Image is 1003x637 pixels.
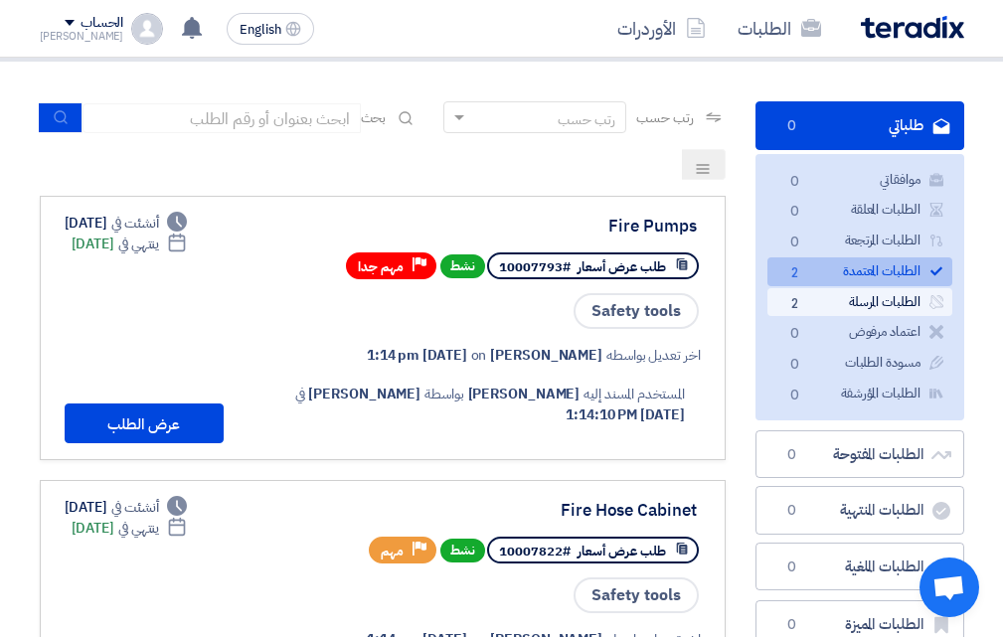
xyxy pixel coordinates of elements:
[767,380,952,408] a: الطلبات المؤرشفة
[767,318,952,347] a: اعتماد مرفوض
[578,257,666,276] span: طلب عرض أسعار
[471,345,487,366] span: on
[468,384,581,404] span: [PERSON_NAME]
[767,349,952,378] a: مسودة الطلبات
[783,202,807,223] span: 0
[584,384,684,404] span: المستخدم المسند إليه
[490,345,602,366] span: [PERSON_NAME]
[440,254,485,278] span: نشط
[755,543,964,591] a: الطلبات الملغية0
[367,345,467,366] span: [DATE] 1:14 pm
[780,501,804,521] span: 0
[81,15,123,32] div: الحساب
[299,502,697,520] div: Fire Hose Cabinet
[636,107,693,128] span: رتب حسب
[755,430,964,479] a: الطلبات المفتوحة0
[72,518,188,539] div: [DATE]
[767,288,952,317] a: الطلبات المرسلة
[440,539,485,562] span: نشط
[295,384,305,404] span: في
[767,196,952,225] a: الطلبات المعلقة
[780,445,804,465] span: 0
[783,355,807,376] span: 0
[919,557,979,617] div: Open chat
[767,227,952,255] a: الطلبات المرتجعة
[755,101,964,150] a: طلباتي0
[424,384,463,404] span: بواسطة
[308,384,420,404] span: [PERSON_NAME]
[118,518,159,539] span: ينتهي في
[65,403,224,443] button: عرض الطلب
[601,5,722,52] a: الأوردرات
[574,577,699,613] span: Safety tools
[578,542,666,560] span: طلب عرض أسعار
[780,116,804,136] span: 0
[783,172,807,193] span: 0
[83,103,361,133] input: ابحث بعنوان أو رقم الطلب
[111,213,159,234] span: أنشئت في
[227,13,314,45] button: English
[606,345,700,366] span: اخر تعديل بواسطه
[358,257,404,276] span: مهم جدا
[499,257,571,276] span: #10007793
[783,324,807,345] span: 0
[118,234,159,254] span: ينتهي في
[767,166,952,195] a: موافقاتي
[755,486,964,535] a: الطلبات المنتهية0
[65,497,188,518] div: [DATE]
[722,5,837,52] a: الطلبات
[767,257,952,286] a: الطلبات المعتمدة
[299,218,697,236] div: Fire Pumps
[558,109,615,130] div: رتب حسب
[65,213,188,234] div: [DATE]
[361,107,387,128] span: بحث
[780,615,804,635] span: 0
[783,263,807,284] span: 2
[131,13,163,45] img: profile_test.png
[381,542,404,560] span: مهم
[783,294,807,315] span: 2
[861,16,964,39] img: Teradix logo
[783,233,807,253] span: 0
[499,542,571,560] span: #10007822
[72,234,188,254] div: [DATE]
[566,404,684,425] span: [DATE] 1:14:10 PM
[40,31,124,42] div: [PERSON_NAME]
[780,557,804,577] span: 0
[574,293,699,329] span: Safety tools
[240,23,281,37] span: English
[111,497,159,518] span: أنشئت في
[783,386,807,406] span: 0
